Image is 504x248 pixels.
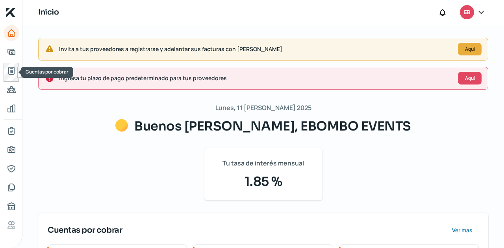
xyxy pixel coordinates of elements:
[4,180,19,195] a: Documentos
[45,50,81,56] span: Solicitar crédito
[452,228,472,233] span: Ver más
[4,44,19,60] a: Solicitar crédito
[4,217,19,233] a: Referencias
[115,119,128,132] img: Saludos
[4,161,19,176] a: Representantes
[464,8,470,17] span: EB
[4,63,19,79] a: Cuentas por cobrar
[134,118,411,134] span: Buenos [PERSON_NAME], EBOMBO EVENTS
[38,7,59,18] h1: Inicio
[4,142,19,158] a: Información general
[4,82,19,97] a: Cuentas por pagar
[59,73,452,83] span: Ingresa tu plazo de pago predeterminado para tus proveedores
[222,158,304,169] span: Tu tasa de interés mensual
[4,25,19,41] a: Inicio
[465,47,475,51] span: Aquí
[26,68,69,75] span: Cuentas por cobrar
[48,224,122,236] span: Cuentas por cobrar
[4,123,19,139] a: Mi contrato
[458,43,482,55] button: Aquí
[4,198,19,214] a: Buró de crédito
[59,44,452,54] span: Invita a tus proveedores a registrarse y adelantar sus facturas con [PERSON_NAME]
[458,72,482,85] button: Aquí
[465,76,475,81] span: Aquí
[4,101,19,116] a: Mis finanzas
[215,102,311,114] span: Lunes, 11 [PERSON_NAME] 2025
[445,222,479,238] button: Ver más
[214,172,313,191] span: 1.85 %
